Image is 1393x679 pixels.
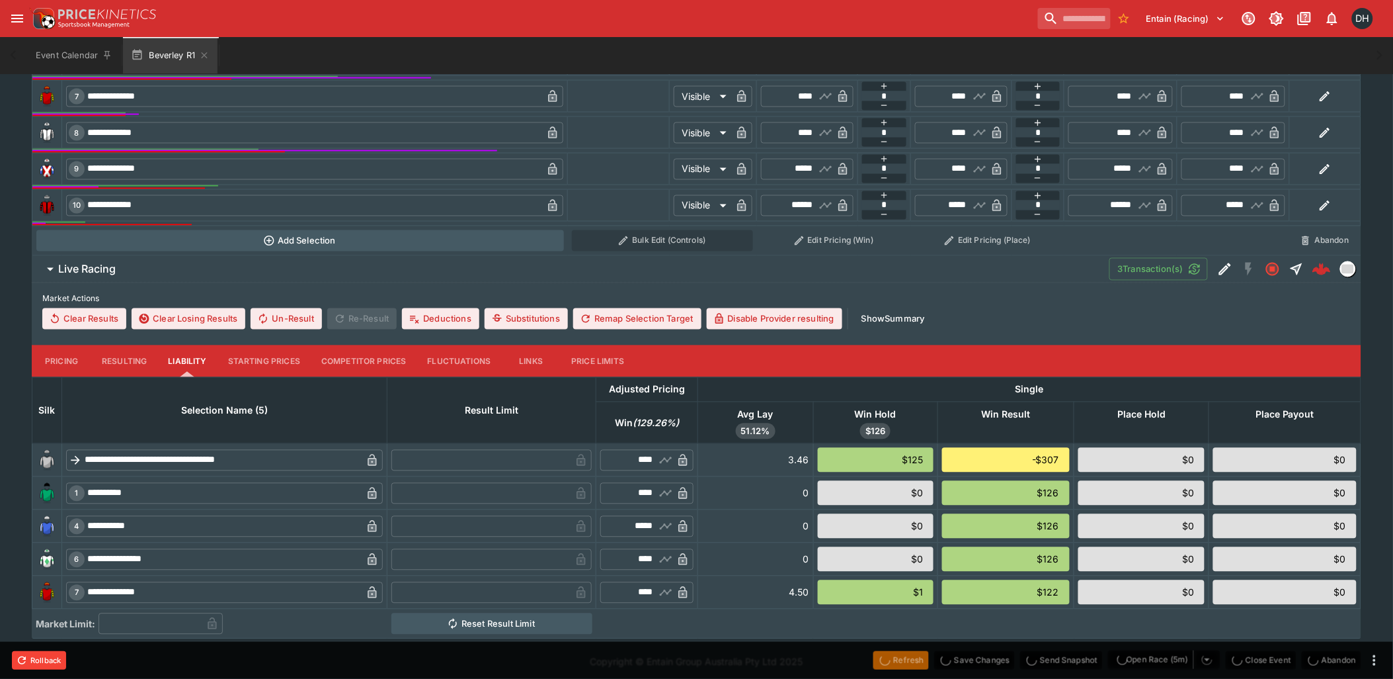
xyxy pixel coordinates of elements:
div: $1 [818,580,934,605]
div: $0 [1213,514,1357,539]
button: Closed [1261,257,1285,281]
button: Price Limits [561,345,635,377]
button: Substitutions [485,308,568,330]
span: Win(129.26%) [600,416,694,431]
h6: Live Racing [58,263,116,277]
img: runner 7 [36,582,58,604]
span: 51.12% [736,426,776,439]
img: logo-cerberus--red.svg [1312,260,1331,279]
div: $0 [1213,580,1357,605]
img: blank-silk.png [36,450,58,471]
button: No Bookmarks [1113,8,1134,29]
div: $126 [942,514,1070,539]
span: 1 [73,489,81,498]
button: Disable Provider resulting [707,308,842,330]
button: Beverley R1 [123,37,218,74]
button: Reset Result Limit [391,613,592,635]
img: runner 4 [36,516,58,537]
img: runner 9 [36,159,58,180]
div: 0 [702,520,809,533]
div: $0 [1213,547,1357,572]
span: 7 [72,92,81,101]
button: Clear Results [42,308,126,330]
th: Silk [32,378,62,444]
div: 0 [702,553,809,566]
div: $0 [1078,547,1205,572]
input: search [1038,8,1111,29]
span: Place Payout [1241,407,1329,423]
img: PriceKinetics Logo [29,5,56,32]
button: Rollback [12,651,66,670]
div: $0 [1078,448,1205,473]
button: Connected to PK [1237,7,1261,30]
button: Edit Detail [1213,257,1237,281]
th: Result Limit [387,378,596,444]
label: Market Actions [42,289,1351,308]
img: liveracing [1341,262,1355,277]
button: Live Racing [32,256,1109,283]
div: $0 [818,547,934,572]
th: Adjusted Pricing [596,378,698,402]
div: $0 [1078,514,1205,539]
button: Notifications [1320,7,1344,30]
button: Links [501,345,561,377]
span: $126 [860,426,891,439]
div: c68b0359-b265-46ac-8f7b-616bdfa1c6e0 [1312,260,1331,279]
span: Win Hold [840,407,911,423]
button: Abandon [1293,230,1357,251]
div: Visible [674,195,731,216]
img: runner 10 [36,195,58,216]
button: open drawer [5,7,29,30]
a: c68b0359-b265-46ac-8f7b-616bdfa1c6e0 [1308,256,1335,283]
th: Single [698,378,1361,402]
div: 0 [702,486,809,500]
div: $122 [942,580,1070,605]
span: Mark an event as closed and abandoned. [1302,653,1361,666]
button: ShowSummary [854,308,933,330]
button: Competitor Prices [311,345,417,377]
button: Add Selection [36,230,564,251]
button: Edit Pricing (Place) [915,230,1061,251]
span: 9 [72,165,82,174]
div: $126 [942,547,1070,572]
img: PriceKinetics [58,9,156,19]
span: Win Result [967,407,1045,423]
div: $0 [1078,481,1205,506]
div: Visible [674,122,731,144]
h3: Market Limit: [36,617,96,631]
span: 8 [72,128,82,138]
span: 10 [70,201,83,210]
img: runner 6 [36,549,58,570]
button: Event Calendar [28,37,120,74]
span: Re-Result [327,308,397,330]
button: Remap Selection Target [573,308,701,330]
button: Select Tenant [1138,8,1233,29]
button: Resulting [91,345,157,377]
button: Edit Pricing (Win) [761,230,907,251]
button: Documentation [1293,7,1316,30]
div: Visible [674,159,731,180]
button: Starting Prices [218,345,311,377]
div: $125 [818,448,934,473]
div: split button [1108,651,1220,669]
div: $0 [1213,481,1357,506]
img: runner 1 [36,483,58,504]
div: $0 [818,481,934,506]
span: Avg Lay [723,407,788,423]
button: Fluctuations [417,345,502,377]
div: 4.50 [702,586,809,600]
button: Bulk Edit (Controls) [572,230,753,251]
div: $0 [818,514,934,539]
button: Liability [157,345,217,377]
div: $0 [1213,448,1357,473]
span: 6 [72,555,82,565]
button: Un-Result [251,308,321,330]
span: Selection Name (5) [167,403,282,419]
img: runner 7 [36,86,58,107]
img: runner 8 [36,122,58,144]
div: -$307 [942,448,1070,473]
button: 3Transaction(s) [1109,258,1208,281]
div: David Howard [1352,8,1373,29]
button: more [1367,653,1382,668]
